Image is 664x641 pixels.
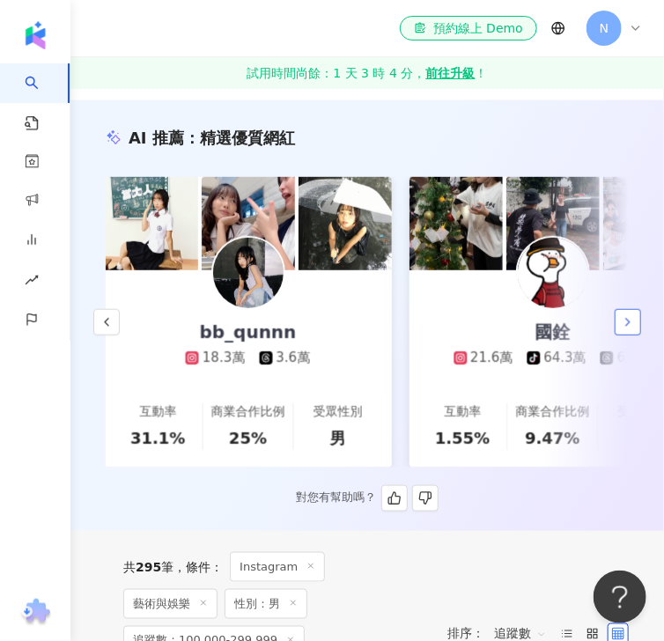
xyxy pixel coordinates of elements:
[425,64,475,82] strong: 前往升級
[105,177,198,270] img: post-image
[173,560,223,574] span: 條件 ：
[21,21,49,49] img: logo icon
[136,560,161,574] span: 295
[202,177,295,270] img: post-image
[617,349,652,367] div: 6.7萬
[526,427,580,449] div: 9.47%
[409,177,503,270] img: post-image
[297,485,439,512] div: 對您有幫助嗎？
[277,349,311,367] div: 3.6萬
[200,129,295,147] span: 精選優質網紅
[25,63,60,132] a: search
[182,320,314,344] div: bb_qunnn
[130,427,185,449] div: 31.1%
[211,403,285,421] div: 商業合作比例
[518,238,588,308] img: KOL Avatar
[400,16,537,41] a: 預約線上 Demo
[544,349,587,367] div: 64.3萬
[445,403,482,421] div: 互動率
[506,177,600,270] img: post-image
[518,320,588,344] div: 國銓
[314,403,363,421] div: 受眾性別
[105,270,392,468] a: bb_qunnn18.3萬3.6萬互動率31.1%商業合作比例25%受眾性別男
[471,349,513,367] div: 21.6萬
[129,127,295,149] div: AI 推薦 ：
[414,19,523,37] div: 預約線上 Demo
[140,403,177,421] div: 互動率
[299,177,392,270] img: post-image
[18,599,53,627] img: chrome extension
[435,427,490,449] div: 1.55%
[70,57,664,89] a: 試用時間尚餘：1 天 3 時 4 分，前往升級！
[203,349,245,367] div: 18.3萬
[213,238,284,308] img: KOL Avatar
[225,589,307,619] span: 性別：男
[330,427,346,449] div: 男
[25,262,39,302] span: rise
[123,589,218,619] span: 藝術與娛樂
[516,403,590,421] div: 商業合作比例
[123,560,173,574] div: 共 筆
[230,552,325,582] span: Instagram
[229,427,267,449] div: 25%
[600,18,609,38] span: N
